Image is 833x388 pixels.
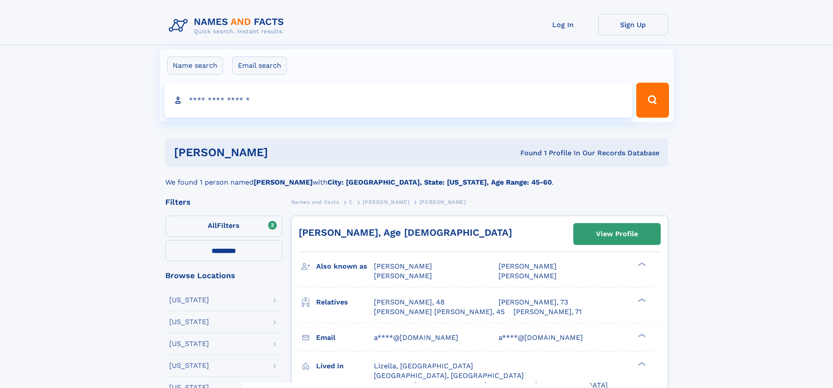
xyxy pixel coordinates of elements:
[165,216,282,237] label: Filters
[167,56,223,75] label: Name search
[374,307,505,317] a: [PERSON_NAME] [PERSON_NAME], 45
[498,297,568,307] a: [PERSON_NAME], 73
[164,83,633,118] input: search input
[498,262,557,270] span: [PERSON_NAME]
[291,196,339,207] a: Names and Facts
[328,178,552,186] b: City: [GEOGRAPHIC_DATA], State: [US_STATE], Age Range: 45-60
[169,318,209,325] div: [US_STATE]
[299,227,512,238] a: [PERSON_NAME], Age [DEMOGRAPHIC_DATA]
[362,196,409,207] a: [PERSON_NAME]
[636,297,646,303] div: ❯
[374,272,432,280] span: [PERSON_NAME]
[394,148,659,158] div: Found 1 Profile In Our Records Database
[513,307,582,317] a: [PERSON_NAME], 71
[165,14,291,38] img: Logo Names and Facts
[598,14,668,35] a: Sign Up
[374,371,524,380] span: [GEOGRAPHIC_DATA], [GEOGRAPHIC_DATA]
[316,259,374,274] h3: Also known as
[316,359,374,374] h3: Lived in
[316,330,374,345] h3: Email
[232,56,287,75] label: Email search
[374,297,445,307] a: [PERSON_NAME], 48
[362,199,409,205] span: [PERSON_NAME]
[169,340,209,347] div: [US_STATE]
[316,295,374,310] h3: Relatives
[174,147,394,158] h1: [PERSON_NAME]
[574,224,660,245] a: View Profile
[254,178,313,186] b: [PERSON_NAME]
[349,199,353,205] span: C
[165,167,668,188] div: We found 1 person named with .
[208,221,217,230] span: All
[169,297,209,304] div: [US_STATE]
[374,362,473,370] span: Lizella, [GEOGRAPHIC_DATA]
[636,361,646,367] div: ❯
[374,262,432,270] span: [PERSON_NAME]
[165,198,282,206] div: Filters
[165,272,282,280] div: Browse Locations
[596,224,638,244] div: View Profile
[636,332,646,338] div: ❯
[528,14,598,35] a: Log In
[349,196,353,207] a: C
[636,262,646,267] div: ❯
[169,362,209,369] div: [US_STATE]
[636,83,669,118] button: Search Button
[419,199,466,205] span: [PERSON_NAME]
[498,272,557,280] span: [PERSON_NAME]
